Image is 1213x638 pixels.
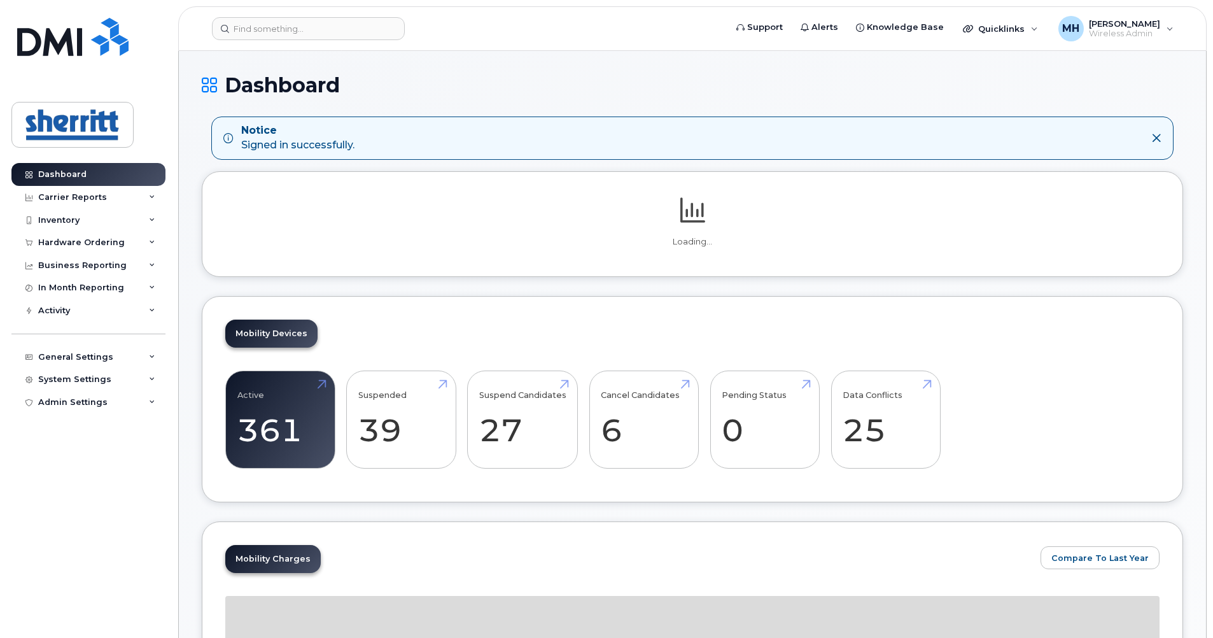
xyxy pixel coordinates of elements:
a: Pending Status 0 [722,378,808,462]
a: Mobility Charges [225,545,321,573]
span: Compare To Last Year [1051,552,1149,564]
a: Suspend Candidates 27 [479,378,566,462]
a: Data Conflicts 25 [843,378,929,462]
strong: Notice [241,124,354,138]
a: Cancel Candidates 6 [601,378,687,462]
button: Compare To Last Year [1041,546,1160,569]
h1: Dashboard [202,74,1183,96]
a: Active 361 [237,378,323,462]
a: Mobility Devices [225,320,318,348]
div: Signed in successfully. [241,124,354,153]
a: Suspended 39 [358,378,444,462]
p: Loading... [225,236,1160,248]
